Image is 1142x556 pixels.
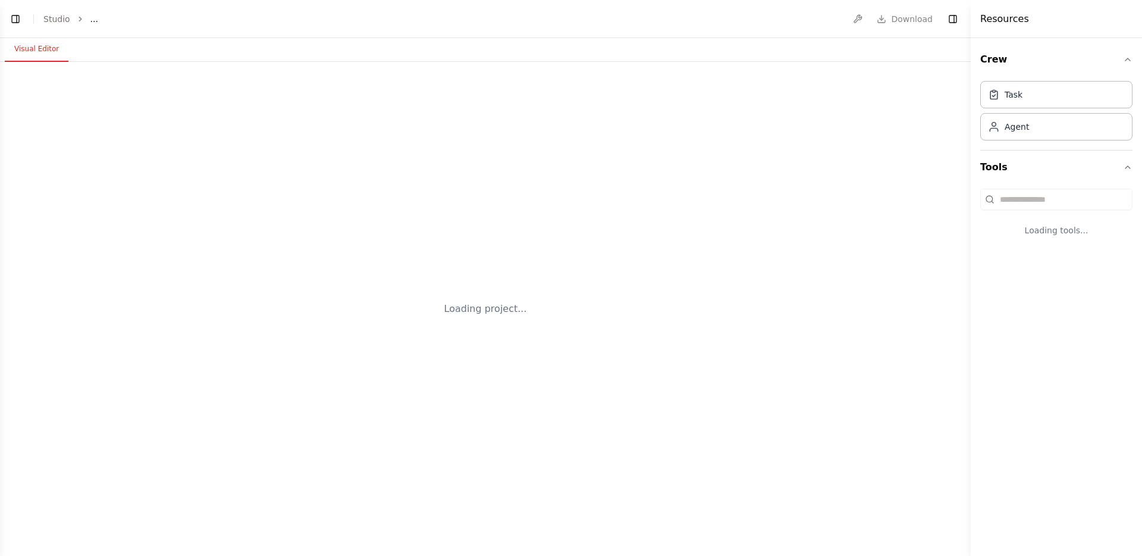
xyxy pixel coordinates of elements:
[945,11,961,27] button: Hide right sidebar
[980,151,1132,184] button: Tools
[980,12,1029,26] h4: Resources
[43,13,98,25] nav: breadcrumb
[980,76,1132,150] div: Crew
[90,13,98,25] span: ...
[980,215,1132,246] div: Loading tools...
[444,302,527,316] div: Loading project...
[980,43,1132,76] button: Crew
[1005,89,1022,101] div: Task
[5,37,68,62] button: Visual Editor
[7,11,24,27] button: Show left sidebar
[1005,121,1029,133] div: Agent
[43,14,70,24] a: Studio
[980,184,1132,255] div: Tools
